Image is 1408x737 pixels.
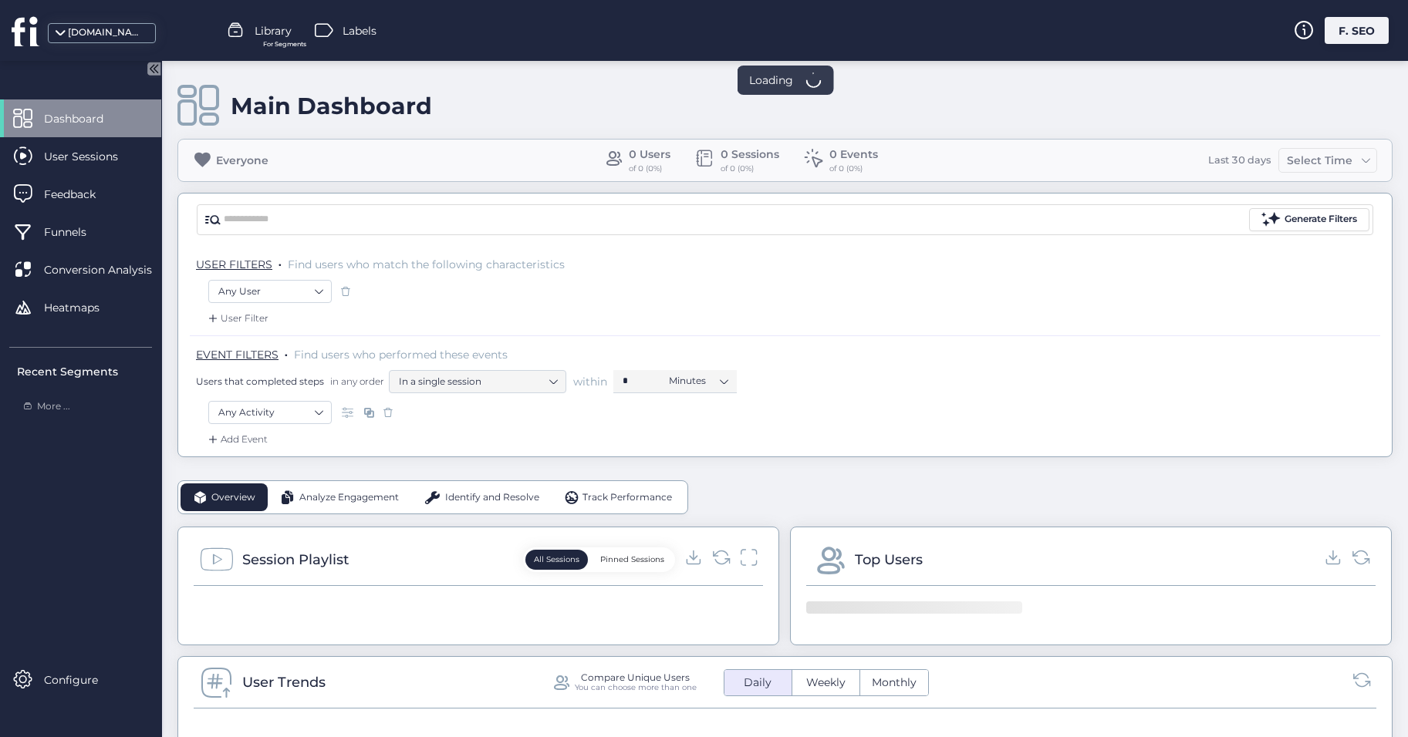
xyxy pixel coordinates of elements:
[445,490,539,505] span: Identify and Resolve
[855,549,923,570] div: Top Users
[231,92,432,120] div: Main Dashboard
[327,375,384,388] span: in any order
[44,671,121,688] span: Configure
[44,186,119,203] span: Feedback
[860,670,928,695] button: Monthly
[1285,212,1357,227] div: Generate Filters
[218,401,322,424] nz-select-item: Any Activity
[279,254,282,270] span: .
[44,261,175,278] span: Conversion Analysis
[44,224,110,241] span: Funnels
[573,374,607,389] span: within
[343,22,376,39] span: Labels
[196,348,279,362] span: EVENT FILTERS
[218,280,322,303] nz-select-item: Any User
[592,550,673,570] button: Pinned Sessions
[575,682,697,692] div: You can choose more than one
[44,110,127,127] span: Dashboard
[44,299,123,316] span: Heatmaps
[285,345,288,360] span: .
[205,311,268,326] div: User Filter
[581,672,690,682] div: Compare Unique Users
[37,399,70,414] span: More ...
[196,375,324,388] span: Users that completed steps
[294,348,508,362] span: Find users who performed these events
[68,25,145,40] div: [DOMAIN_NAME]
[792,670,859,695] button: Weekly
[1249,208,1369,231] button: Generate Filters
[44,148,141,165] span: User Sessions
[242,549,349,570] div: Session Playlist
[669,369,728,392] nz-select-item: Minutes
[724,670,792,695] button: Daily
[582,490,672,505] span: Track Performance
[242,671,326,693] div: User Trends
[734,675,781,691] span: Daily
[863,675,926,691] span: Monthly
[263,39,306,49] span: For Segments
[299,490,399,505] span: Analyze Engagement
[399,370,556,393] nz-select-item: In a single session
[1325,17,1389,44] div: F. SEO
[205,432,268,447] div: Add Event
[749,72,793,89] span: Loading
[196,257,272,271] span: USER FILTERS
[525,550,588,570] button: All Sessions
[211,490,255,505] span: Overview
[255,22,292,39] span: Library
[288,257,565,271] span: Find users who match the following characteristics
[797,675,855,691] span: Weekly
[17,363,152,380] div: Recent Segments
